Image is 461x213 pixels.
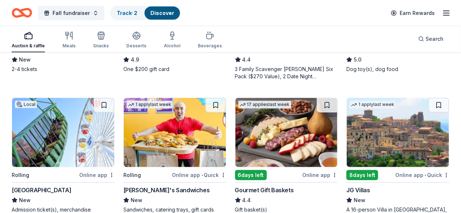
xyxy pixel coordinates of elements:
[131,55,139,64] span: 4.9
[172,170,226,180] div: Online app Quick
[164,28,180,52] button: Alcohol
[62,43,76,49] div: Meals
[79,170,115,180] div: Online app
[387,7,439,20] a: Earn Rewards
[12,171,29,180] div: Rolling
[424,172,426,178] span: •
[238,101,291,109] div: 17 applies last week
[198,43,222,49] div: Beverages
[15,101,37,108] div: Local
[346,186,370,194] div: JG Villas
[201,172,203,178] span: •
[302,170,338,180] div: Online app
[93,28,109,52] button: Snacks
[123,171,141,180] div: Rolling
[53,9,90,17] span: Fall fundraiser
[127,101,173,109] div: 1 apply last week
[110,6,181,20] button: Track· 2Discover
[117,10,137,16] a: Track· 2
[126,43,146,49] div: Desserts
[235,186,294,194] div: Gourmet Gift Baskets
[12,66,115,73] div: 2-4 tickets
[242,55,251,64] span: 4.4
[164,43,180,49] div: Alcohol
[123,66,226,73] div: One $200 gift card
[235,98,338,167] img: Image for Gourmet Gift Baskets
[38,6,104,20] button: Fall fundraiser
[242,196,251,205] span: 4.4
[198,28,222,52] button: Beverages
[395,170,449,180] div: Online app Quick
[12,186,71,194] div: [GEOGRAPHIC_DATA]
[235,66,338,80] div: 3 Family Scavenger [PERSON_NAME] Six Pack ($270 Value), 2 Date Night Scavenger [PERSON_NAME] Two ...
[12,28,45,52] button: Auction & raffle
[412,32,449,46] button: Search
[426,35,443,43] span: Search
[62,28,76,52] button: Meals
[354,55,361,64] span: 5.0
[150,10,174,16] a: Discover
[93,43,109,49] div: Snacks
[354,196,365,205] span: New
[346,66,449,73] div: Dog toy(s), dog food
[19,55,31,64] span: New
[12,98,114,167] img: Image for Pacific Park
[12,4,32,21] a: Home
[235,170,267,180] div: 6 days left
[131,196,142,205] span: New
[350,101,396,109] div: 1 apply last week
[19,196,31,205] span: New
[347,98,449,167] img: Image for JG Villas
[124,98,226,167] img: Image for Ike's Sandwiches
[346,170,378,180] div: 8 days left
[126,28,146,52] button: Desserts
[123,186,210,194] div: [PERSON_NAME]'s Sandwiches
[12,43,45,49] div: Auction & raffle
